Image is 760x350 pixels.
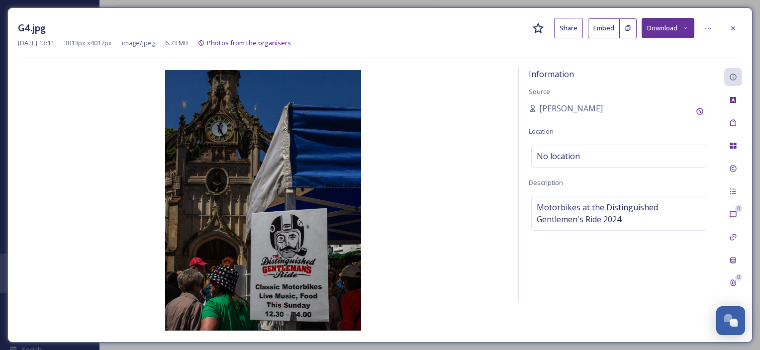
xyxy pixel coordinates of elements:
[18,21,46,35] h3: G4.jpg
[529,87,550,96] span: Source
[735,274,742,281] div: 0
[554,18,583,38] button: Share
[64,38,112,48] span: 3013 px x 4017 px
[207,38,291,47] span: Photos from the organisers
[529,178,563,187] span: Description
[122,38,155,48] span: image/jpeg
[588,18,620,38] button: Embed
[735,205,742,212] div: 0
[539,102,603,114] span: [PERSON_NAME]
[18,38,54,48] span: [DATE] 13:11
[529,127,554,136] span: Location
[642,18,694,38] button: Download
[537,150,580,162] span: No location
[529,69,574,80] span: Information
[165,38,188,48] span: 6.73 MB
[716,306,745,335] button: Open Chat
[18,70,508,331] img: G4.jpg
[537,201,701,225] span: Motorbikes at the Distinguished Gentlemen's Ride 2024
